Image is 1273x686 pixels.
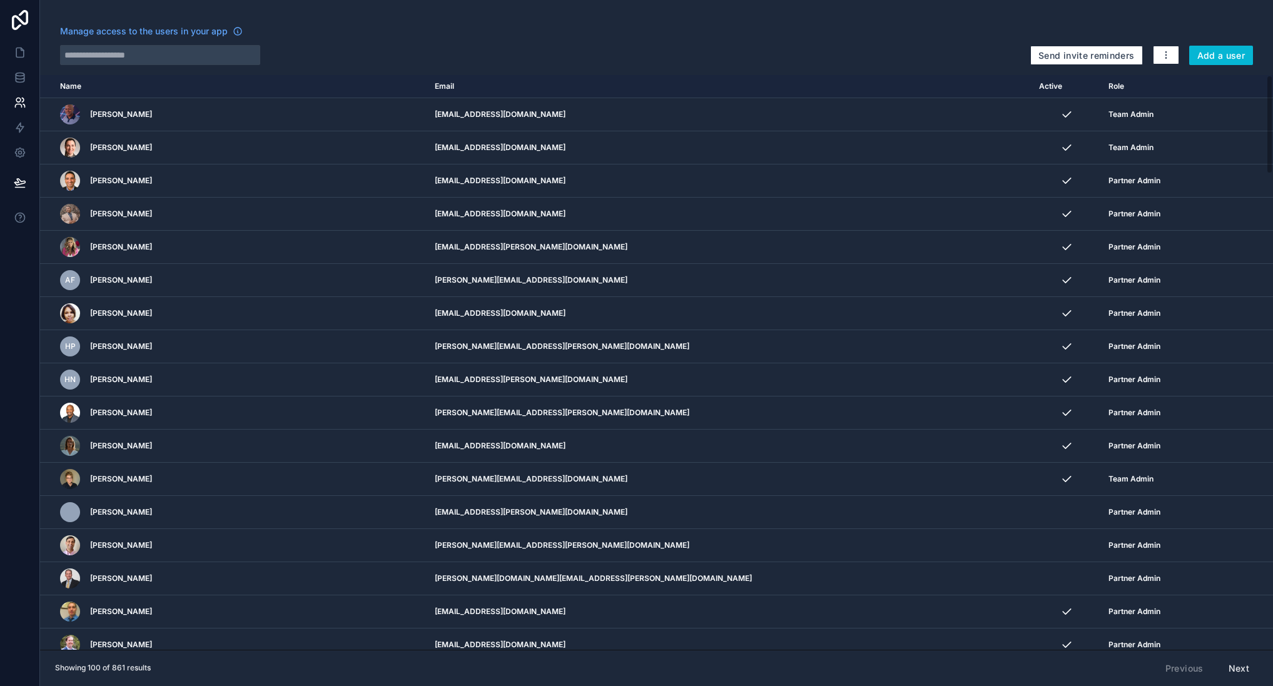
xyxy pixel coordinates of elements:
[90,573,152,583] span: [PERSON_NAME]
[427,562,1032,595] td: [PERSON_NAME][DOMAIN_NAME][EMAIL_ADDRESS][PERSON_NAME][DOMAIN_NAME]
[90,375,152,385] span: [PERSON_NAME]
[90,607,152,617] span: [PERSON_NAME]
[427,363,1032,396] td: [EMAIL_ADDRESS][PERSON_NAME][DOMAIN_NAME]
[65,275,75,285] span: AF
[427,463,1032,496] td: [PERSON_NAME][EMAIL_ADDRESS][DOMAIN_NAME]
[1030,46,1142,66] button: Send invite reminders
[427,231,1032,264] td: [EMAIL_ADDRESS][PERSON_NAME][DOMAIN_NAME]
[427,131,1032,164] td: [EMAIL_ADDRESS][DOMAIN_NAME]
[1220,658,1258,679] button: Next
[90,408,152,418] span: [PERSON_NAME]
[427,198,1032,231] td: [EMAIL_ADDRESS][DOMAIN_NAME]
[90,341,152,351] span: [PERSON_NAME]
[90,176,152,186] span: [PERSON_NAME]
[90,640,152,650] span: [PERSON_NAME]
[1108,341,1160,351] span: Partner Admin
[427,628,1032,662] td: [EMAIL_ADDRESS][DOMAIN_NAME]
[90,474,152,484] span: [PERSON_NAME]
[40,75,427,98] th: Name
[90,209,152,219] span: [PERSON_NAME]
[427,98,1032,131] td: [EMAIL_ADDRESS][DOMAIN_NAME]
[1108,242,1160,252] span: Partner Admin
[1108,308,1160,318] span: Partner Admin
[427,496,1032,529] td: [EMAIL_ADDRESS][PERSON_NAME][DOMAIN_NAME]
[427,75,1032,98] th: Email
[427,164,1032,198] td: [EMAIL_ADDRESS][DOMAIN_NAME]
[64,375,76,385] span: HN
[427,264,1032,297] td: [PERSON_NAME][EMAIL_ADDRESS][DOMAIN_NAME]
[90,308,152,318] span: [PERSON_NAME]
[1189,46,1254,66] button: Add a user
[90,540,152,550] span: [PERSON_NAME]
[1101,75,1223,98] th: Role
[1108,209,1160,219] span: Partner Admin
[90,441,152,451] span: [PERSON_NAME]
[60,25,243,38] a: Manage access to the users in your app
[427,330,1032,363] td: [PERSON_NAME][EMAIL_ADDRESS][PERSON_NAME][DOMAIN_NAME]
[1108,375,1160,385] span: Partner Admin
[1108,507,1160,517] span: Partner Admin
[90,109,152,119] span: [PERSON_NAME]
[55,663,151,673] span: Showing 100 of 861 results
[427,529,1032,562] td: [PERSON_NAME][EMAIL_ADDRESS][PERSON_NAME][DOMAIN_NAME]
[90,507,152,517] span: [PERSON_NAME]
[1108,607,1160,617] span: Partner Admin
[1108,176,1160,186] span: Partner Admin
[40,75,1273,650] div: scrollable content
[427,297,1032,330] td: [EMAIL_ADDRESS][DOMAIN_NAME]
[90,242,152,252] span: [PERSON_NAME]
[1108,640,1160,650] span: Partner Admin
[1108,540,1160,550] span: Partner Admin
[65,341,76,351] span: HP
[1108,441,1160,451] span: Partner Admin
[427,430,1032,463] td: [EMAIL_ADDRESS][DOMAIN_NAME]
[427,595,1032,628] td: [EMAIL_ADDRESS][DOMAIN_NAME]
[60,25,228,38] span: Manage access to the users in your app
[1108,275,1160,285] span: Partner Admin
[1108,143,1154,153] span: Team Admin
[1108,408,1160,418] span: Partner Admin
[90,275,152,285] span: [PERSON_NAME]
[1108,474,1154,484] span: Team Admin
[1108,573,1160,583] span: Partner Admin
[427,396,1032,430] td: [PERSON_NAME][EMAIL_ADDRESS][PERSON_NAME][DOMAIN_NAME]
[1032,75,1101,98] th: Active
[1108,109,1154,119] span: Team Admin
[90,143,152,153] span: [PERSON_NAME]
